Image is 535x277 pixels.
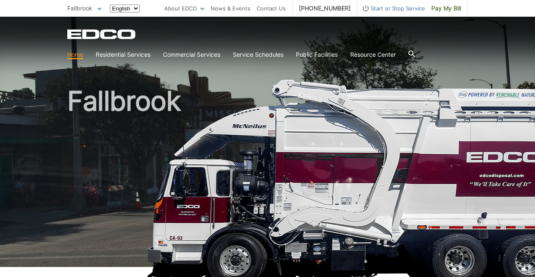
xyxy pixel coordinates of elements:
[257,4,286,13] a: Contact Us
[233,50,283,59] a: Service Schedules
[431,4,461,13] span: Pay My Bill
[67,88,468,271] h1: Fallbrook
[110,5,140,13] select: Select a language
[96,50,150,59] a: Residential Services
[164,4,204,13] a: About EDCO
[67,5,92,12] span: Fallbrook
[163,50,220,59] a: Commercial Services
[67,50,83,59] a: Home
[211,4,250,13] a: News & Events
[350,50,396,59] a: Resource Center
[296,50,338,59] a: Public Facilities
[67,29,137,39] a: EDCD logo. Return to the homepage.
